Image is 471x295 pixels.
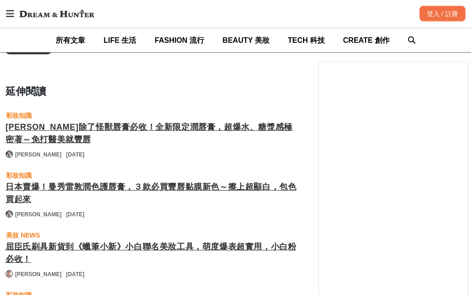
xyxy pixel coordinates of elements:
[66,271,85,279] div: [DATE]
[223,36,270,44] span: BEAUTY 美妝
[15,211,62,219] a: [PERSON_NAME]
[288,28,325,52] a: TECH 科技
[343,36,390,44] span: CREATE 創作
[6,171,32,181] div: 彩妝知識
[6,110,32,121] a: 彩妝知識
[6,241,300,266] a: 屈臣氏刷具新貨到《蠟筆小新》小白聯名美妝工具，萌度爆表超實用，小白粉必收！
[56,36,85,44] span: 所有文章
[56,28,85,52] a: 所有文章
[6,211,12,218] img: Avatar
[6,271,13,278] a: Avatar
[6,111,32,121] div: 彩妝知識
[6,151,12,158] img: Avatar
[103,28,136,52] a: LIFE 生活
[66,211,85,219] div: [DATE]
[6,151,13,158] a: Avatar
[15,151,62,159] a: [PERSON_NAME]
[223,28,270,52] a: BEAUTY 美妝
[155,28,204,52] a: FASHION 流行
[6,170,32,181] a: 彩妝知識
[6,181,300,206] a: 日本賣爆！曼秀雷敦潤色護唇膏，３款必買豐唇黏膜新色～擦上超顯白，包色買起來
[6,230,40,241] a: 美妝 NEWS
[6,211,13,218] a: Avatar
[6,271,12,278] img: Avatar
[288,36,325,44] span: TECH 科技
[15,271,62,279] a: [PERSON_NAME]
[15,6,99,22] img: Dream & Hunter
[343,28,390,52] a: CREATE 創作
[155,36,204,44] span: FASHION 流行
[6,121,300,146] a: [PERSON_NAME]除了怪獸唇膏必收！全新限定潤唇膏，超爆水、糖漿感極密著～免打醫美就豐唇
[419,6,465,22] div: 登入 / 註冊
[66,151,85,159] div: [DATE]
[103,36,136,44] span: LIFE 生活
[6,84,300,99] div: 延伸閱讀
